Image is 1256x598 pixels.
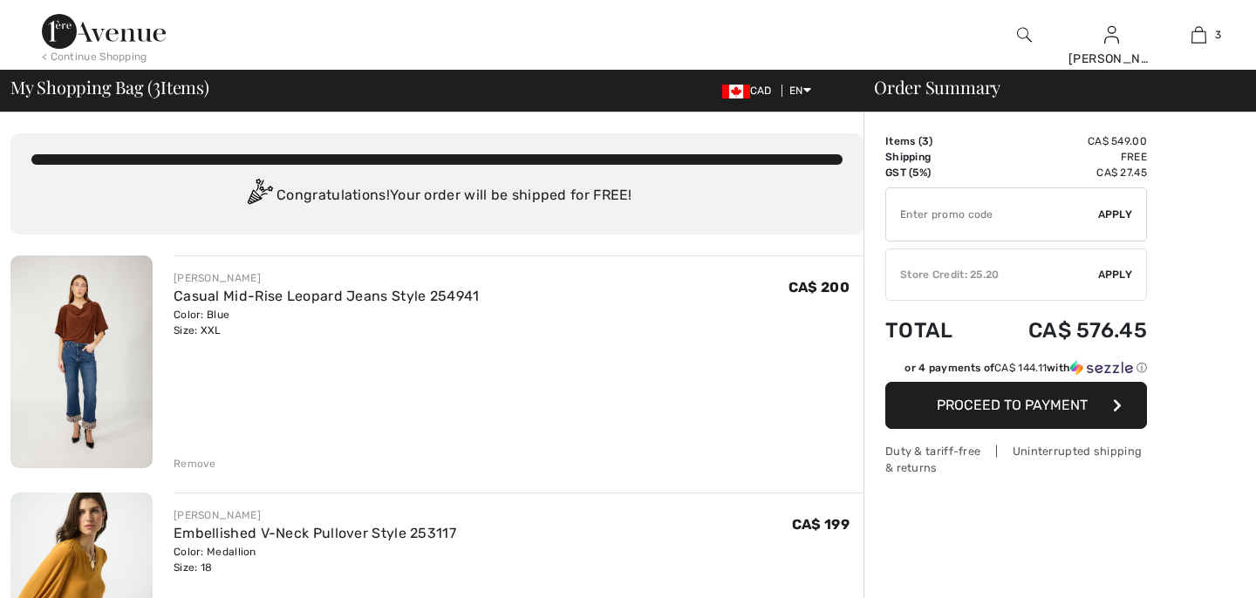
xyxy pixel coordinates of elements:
button: Proceed to Payment [885,382,1147,429]
span: 3 [153,74,160,97]
div: Color: Blue Size: XXL [174,307,480,338]
img: Sezzle [1070,360,1133,376]
div: or 4 payments ofCA$ 144.11withSezzle Click to learn more about Sezzle [885,360,1147,382]
span: CA$ 200 [788,279,850,296]
td: Free [980,149,1147,165]
span: Apply [1098,267,1133,282]
span: 3 [922,135,929,147]
div: [PERSON_NAME] [174,507,456,523]
td: GST (5%) [885,165,980,180]
a: Casual Mid-Rise Leopard Jeans Style 254941 [174,288,480,304]
img: 1ère Avenue [42,14,166,49]
td: Items ( ) [885,133,980,149]
img: search the website [1017,24,1032,45]
td: CA$ 549.00 [980,133,1147,149]
div: Order Summary [853,78,1246,96]
td: CA$ 27.45 [980,165,1147,180]
span: EN [789,85,811,97]
div: or 4 payments of with [904,360,1147,376]
a: Sign In [1104,26,1119,43]
div: Color: Medallion Size: 18 [174,544,456,575]
td: Shipping [885,149,980,165]
span: CAD [722,85,779,97]
div: Congratulations! Your order will be shipped for FREE! [31,179,843,214]
span: Apply [1098,207,1133,222]
div: [PERSON_NAME] [174,270,480,286]
span: Proceed to Payment [937,397,1088,413]
input: Promo code [886,188,1098,241]
img: My Bag [1191,24,1206,45]
div: Duty & tariff-free | Uninterrupted shipping & returns [885,443,1147,476]
div: < Continue Shopping [42,49,147,65]
img: Casual Mid-Rise Leopard Jeans Style 254941 [10,255,153,468]
span: CA$ 199 [792,516,850,533]
span: 3 [1215,27,1221,43]
a: 3 [1156,24,1241,45]
td: CA$ 576.45 [980,301,1147,360]
div: [PERSON_NAME] [1068,50,1154,68]
div: Store Credit: 25.20 [886,267,1098,282]
span: CA$ 144.11 [994,362,1047,374]
span: My Shopping Bag ( Items) [10,78,209,96]
td: Total [885,301,980,360]
img: My Info [1104,24,1119,45]
div: Remove [174,456,216,472]
img: Canadian Dollar [722,85,750,99]
a: Embellished V-Neck Pullover Style 253117 [174,525,456,541]
img: Congratulation2.svg [242,179,276,214]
